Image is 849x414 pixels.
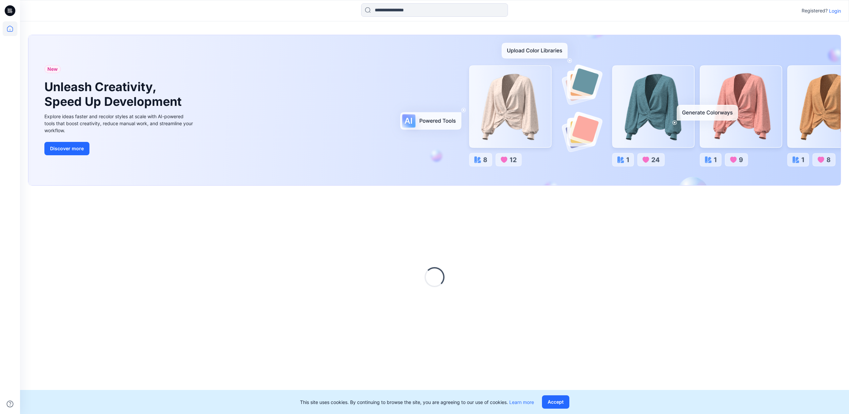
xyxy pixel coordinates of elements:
[44,80,185,109] h1: Unleash Creativity, Speed Up Development
[542,395,569,409] button: Accept
[300,399,534,406] p: This site uses cookies. By continuing to browse the site, you are agreeing to our use of cookies.
[47,65,58,73] span: New
[509,399,534,405] a: Learn more
[802,7,828,15] p: Registered?
[44,113,195,134] div: Explore ideas faster and recolor styles at scale with AI-powered tools that boost creativity, red...
[44,142,195,155] a: Discover more
[44,142,89,155] button: Discover more
[829,7,841,14] p: Login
